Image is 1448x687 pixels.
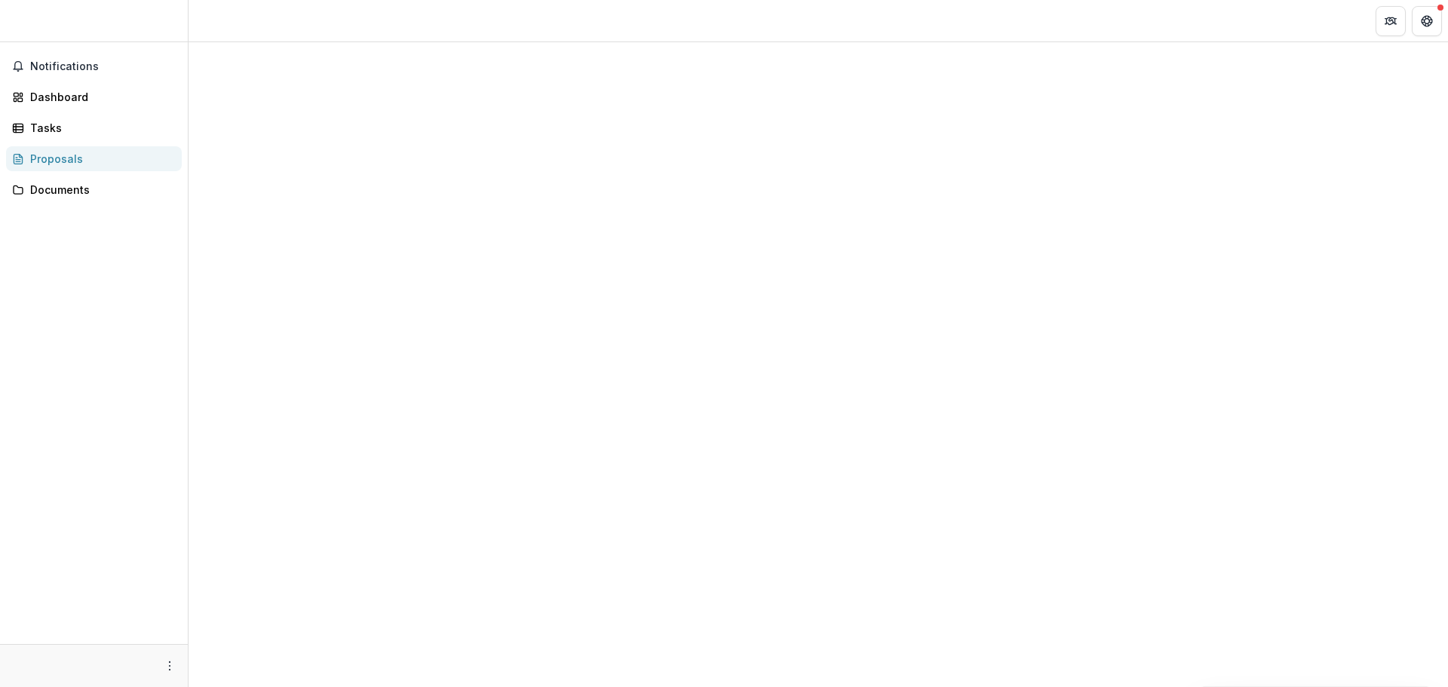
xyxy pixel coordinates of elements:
[6,115,182,140] a: Tasks
[1376,6,1406,36] button: Partners
[161,657,179,675] button: More
[6,54,182,78] button: Notifications
[6,177,182,202] a: Documents
[30,89,170,105] div: Dashboard
[1412,6,1442,36] button: Get Help
[6,146,182,171] a: Proposals
[30,151,170,167] div: Proposals
[30,182,170,198] div: Documents
[6,84,182,109] a: Dashboard
[30,60,176,73] span: Notifications
[30,120,170,136] div: Tasks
